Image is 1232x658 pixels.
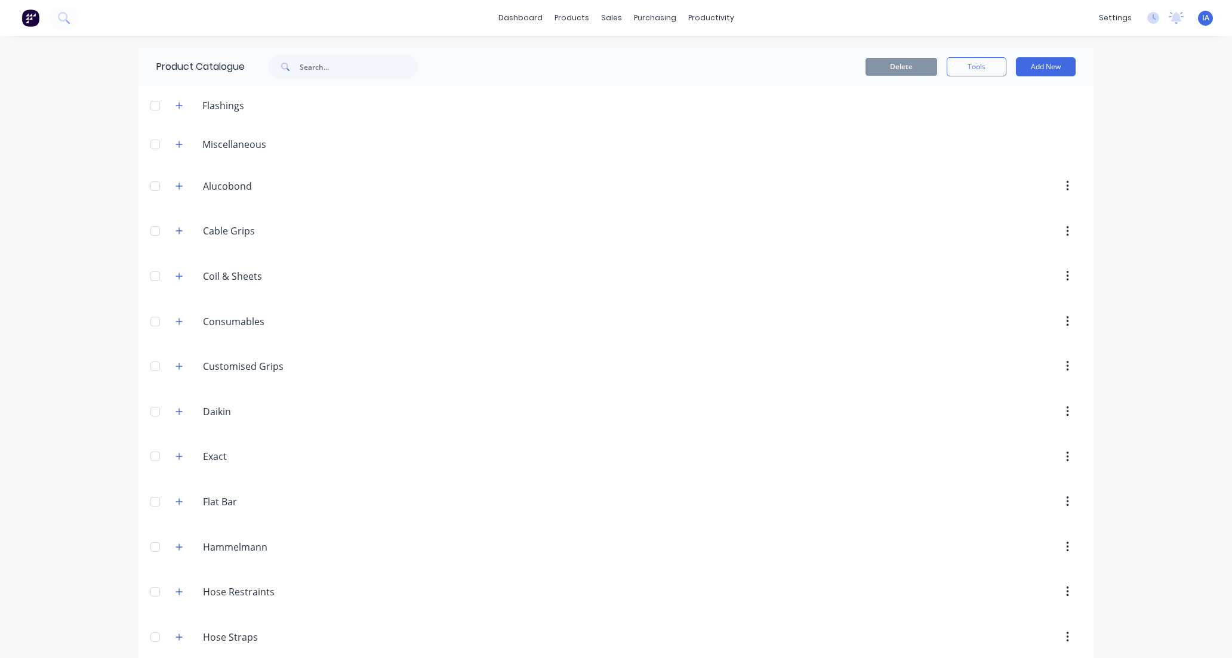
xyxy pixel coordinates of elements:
input: Enter category name [203,449,344,464]
input: Search... [300,55,418,79]
input: Enter category name [203,630,344,644]
button: Tools [947,57,1006,76]
div: purchasing [628,9,682,27]
img: Factory [21,9,39,27]
button: Delete [866,58,937,76]
button: Add New [1016,57,1076,76]
input: Enter category name [203,585,344,599]
div: products [549,9,595,27]
input: Enter category name [203,540,344,554]
input: Enter category name [203,359,344,373]
input: Enter category name [203,224,344,238]
input: Enter category name [203,269,344,283]
div: productivity [682,9,740,27]
div: Miscellaneous [193,137,276,152]
input: Enter category name [203,495,344,509]
div: Product Catalogue [138,48,245,86]
span: IA [1202,13,1209,23]
div: sales [595,9,628,27]
a: dashboard [492,9,549,27]
input: Enter category name [203,314,344,329]
input: Enter category name [203,179,344,193]
input: Enter category name [203,404,344,419]
div: settings [1093,9,1138,27]
div: Flashings [193,98,254,113]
